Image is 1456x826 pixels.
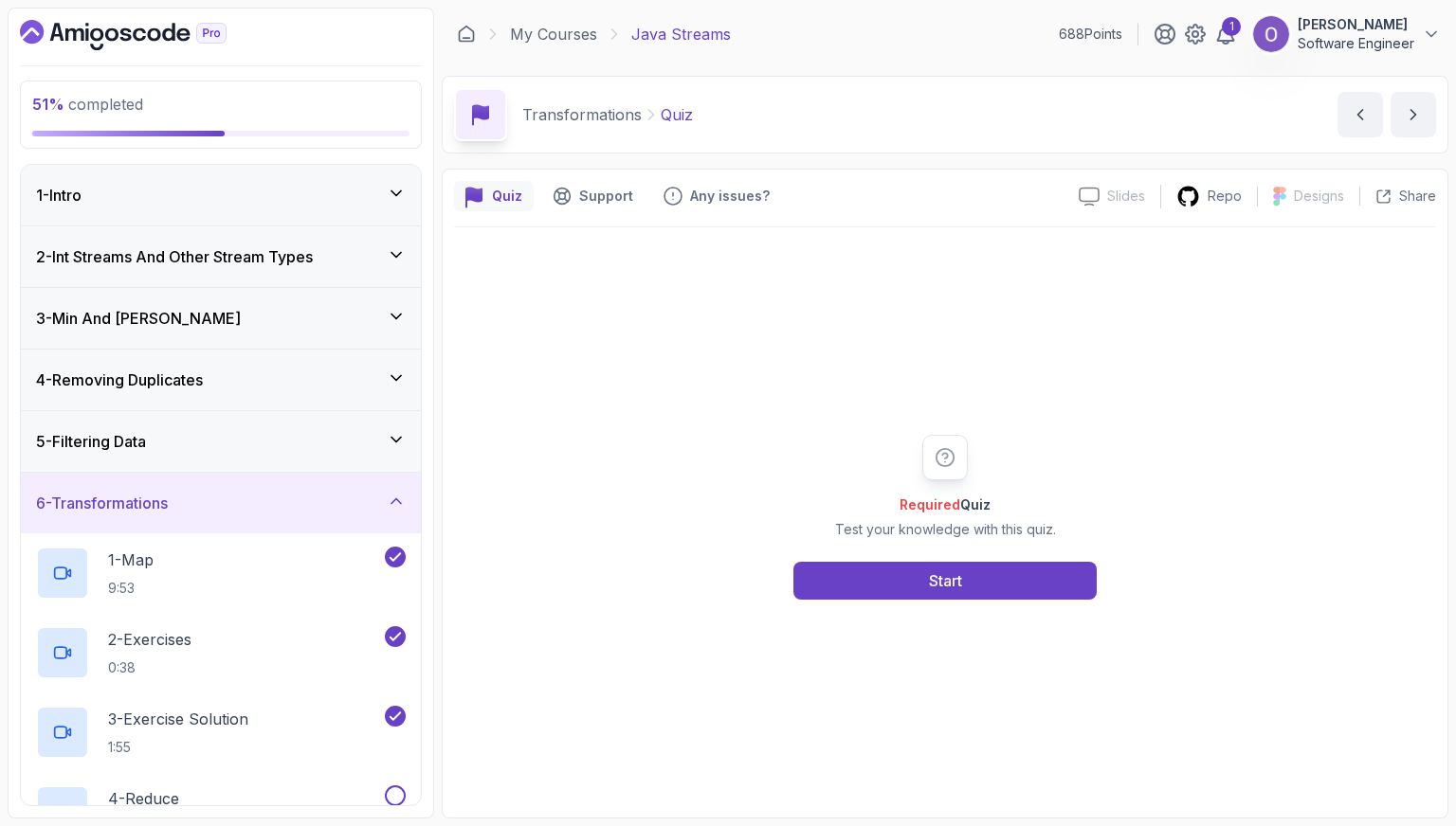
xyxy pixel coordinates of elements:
button: user profile image[PERSON_NAME]Software Engineer [1252,15,1441,53]
button: Feedback button [652,181,781,211]
p: 0:38 [108,658,191,677]
h3: 6 - Transformations [36,492,168,514]
button: 1-Intro [21,165,421,225]
p: 4 - Reduce [108,787,179,810]
span: Required [900,496,960,512]
p: Java Streams [631,23,731,45]
p: 1 - Map [108,548,154,571]
p: Slides [1107,187,1145,206]
p: Support [579,187,633,206]
a: My Courses [510,23,597,45]
a: Dashboard [457,25,476,44]
p: 3 - Exercise Solution [108,708,248,730]
a: Dashboard [20,20,270,50]
span: completed [32,95,143,114]
button: Support button [541,181,645,211]
h3: 3 - Min And [PERSON_NAME] [36,307,241,330]
h3: 4 - Removing Duplicates [36,368,203,391]
p: Test your knowledge with this quiz. [835,520,1056,539]
span: 51 % [32,95,64,114]
button: 1-Map9:53 [36,547,406,600]
button: Start [793,562,1097,600]
button: 2-Int Streams And Other Stream Types [21,226,421,287]
button: 2-Exercises0:38 [36,626,406,679]
div: 1 [1222,17,1241,36]
p: Share [1399,187,1436,206]
button: 3-Exercise Solution1:55 [36,706,406,759]
h3: 1 - Intro [36,184,82,206]
p: Designs [1294,187,1344,206]
p: Software Engineer [1298,34,1414,53]
button: previous content [1338,92,1383,137]
div: Start [929,569,962,592]
p: Repo [1208,187,1242,206]
h3: 5 - Filtering Data [36,430,146,453]
button: 3-Min And [PERSON_NAME] [21,288,421,349]
h2: Quiz [835,495,1056,514]
a: 1 [1214,23,1237,45]
p: [PERSON_NAME] [1298,15,1414,34]
p: Any issues? [690,187,770,206]
p: Quiz [661,103,693,126]
p: Transformations [522,103,642,126]
a: Repo [1161,185,1257,208]
h3: 2 - Int Streams And Other Stream Types [36,245,313,268]
p: 9:53 [108,579,154,598]
p: 2 - Exercises [108,628,191,651]
button: 5-Filtering Data [21,411,421,472]
button: Share [1359,187,1436,206]
button: quiz button [454,181,534,211]
img: user profile image [1253,16,1289,52]
button: 6-Transformations [21,473,421,533]
p: 688 Points [1059,25,1122,44]
p: 1:55 [108,738,248,757]
p: Quiz [492,187,522,206]
button: next content [1391,92,1436,137]
button: 4-Removing Duplicates [21,350,421,410]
